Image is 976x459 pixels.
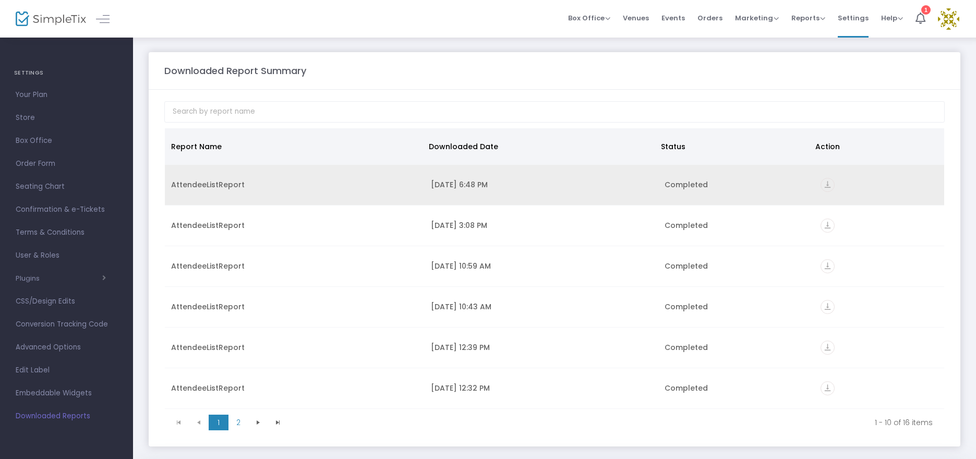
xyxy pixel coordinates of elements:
[697,5,722,31] span: Orders
[821,259,938,273] div: https://go.SimpleTix.com/3kvi8
[16,203,117,216] span: Confirmation & e-Tickets
[665,383,808,393] div: Completed
[431,301,652,312] div: 10/11/2025 10:43 AM
[821,262,835,273] a: vertical_align_bottom
[821,222,835,232] a: vertical_align_bottom
[821,300,835,314] i: vertical_align_bottom
[821,300,938,314] div: https://go.SimpleTix.com/3c5zh
[254,418,262,427] span: Go to the next page
[821,219,938,233] div: https://go.SimpleTix.com/kog8j
[665,342,808,353] div: Completed
[16,249,117,262] span: User & Roles
[821,259,835,273] i: vertical_align_bottom
[821,219,835,233] i: vertical_align_bottom
[921,5,931,15] div: 1
[431,342,652,353] div: 10/5/2025 12:39 PM
[16,386,117,400] span: Embeddable Widgets
[171,301,418,312] div: AttendeeListReport
[171,261,418,271] div: AttendeeListReport
[423,128,655,165] th: Downloaded Date
[16,295,117,308] span: CSS/Design Edits
[14,63,119,83] h4: SETTINGS
[228,415,248,430] span: Page 2
[248,415,268,430] span: Go to the next page
[791,13,825,23] span: Reports
[735,13,779,23] span: Marketing
[171,220,418,231] div: AttendeeListReport
[274,418,282,427] span: Go to the last page
[821,178,938,192] div: https://go.SimpleTix.com/v9rg1
[16,111,117,125] span: Store
[665,261,808,271] div: Completed
[881,13,903,23] span: Help
[661,5,685,31] span: Events
[821,341,835,355] i: vertical_align_bottom
[655,128,809,165] th: Status
[821,381,938,395] div: https://go.SimpleTix.com/ujlkq
[623,5,649,31] span: Venues
[431,261,652,271] div: 10/11/2025 10:59 AM
[665,220,808,231] div: Completed
[431,220,652,231] div: 10/12/2025 3:08 PM
[838,5,869,31] span: Settings
[16,134,117,148] span: Box Office
[821,381,835,395] i: vertical_align_bottom
[16,341,117,354] span: Advanced Options
[16,88,117,102] span: Your Plan
[171,179,418,190] div: AttendeeListReport
[16,364,117,377] span: Edit Label
[164,64,306,78] m-panel-title: Downloaded Report Summary
[821,181,835,191] a: vertical_align_bottom
[431,179,652,190] div: 10/14/2025 6:48 PM
[16,274,106,283] button: Plugins
[295,417,933,428] kendo-pager-info: 1 - 10 of 16 items
[16,409,117,423] span: Downloaded Reports
[821,303,835,313] a: vertical_align_bottom
[165,128,944,410] div: Data table
[164,101,945,123] input: Search by report name
[16,180,117,194] span: Seating Chart
[568,13,610,23] span: Box Office
[16,318,117,331] span: Conversion Tracking Code
[821,178,835,192] i: vertical_align_bottom
[165,128,423,165] th: Report Name
[809,128,938,165] th: Action
[268,415,288,430] span: Go to the last page
[16,226,117,239] span: Terms & Conditions
[209,415,228,430] span: Page 1
[171,342,418,353] div: AttendeeListReport
[821,344,835,354] a: vertical_align_bottom
[821,384,835,395] a: vertical_align_bottom
[665,301,808,312] div: Completed
[431,383,652,393] div: 10/5/2025 12:32 PM
[665,179,808,190] div: Completed
[16,157,117,171] span: Order Form
[171,383,418,393] div: AttendeeListReport
[821,341,938,355] div: https://go.SimpleTix.com/p22kl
